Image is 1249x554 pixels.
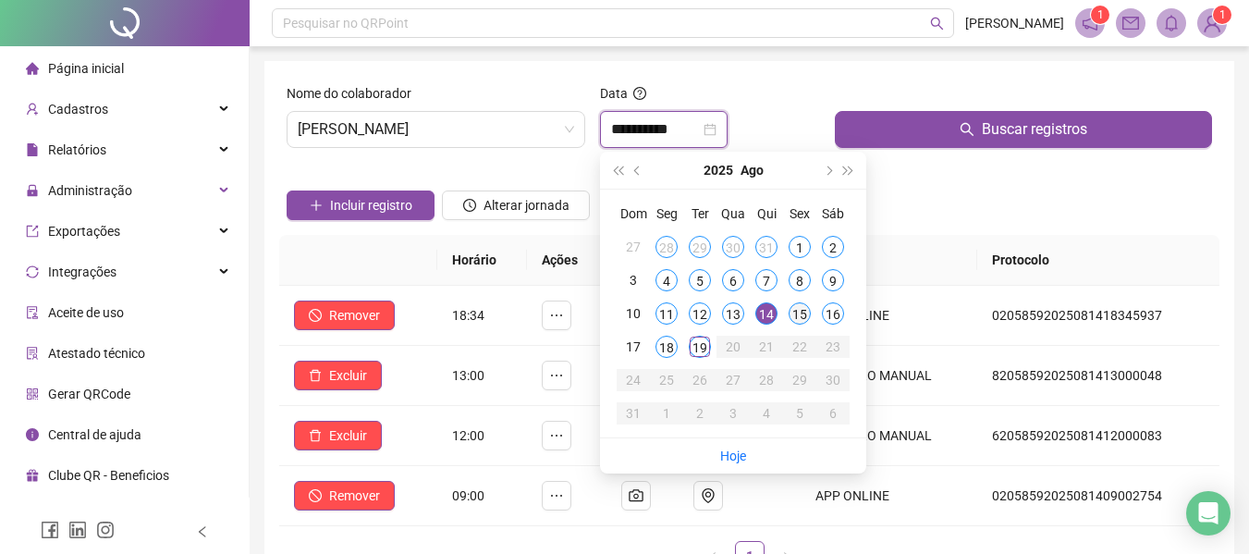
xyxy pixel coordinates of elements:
[26,103,39,116] span: user-add
[755,336,778,358] div: 21
[26,225,39,238] span: export
[683,397,716,430] td: 2025-09-02
[655,336,678,358] div: 18
[622,369,644,391] div: 24
[801,406,978,466] td: REGISTRO MANUAL
[783,330,816,363] td: 2025-08-22
[716,330,750,363] td: 2025-08-20
[716,363,750,397] td: 2025-08-27
[822,336,844,358] div: 23
[549,488,564,503] span: ellipsis
[26,265,39,278] span: sync
[801,286,978,346] td: APP ONLINE
[48,468,169,483] span: Clube QR - Beneficios
[683,330,716,363] td: 2025-08-19
[1186,491,1231,536] div: Open Intercom Messenger
[816,330,850,363] td: 2025-08-23
[48,305,124,320] span: Aceite de uso
[720,449,746,463] a: Hoje
[617,363,650,397] td: 2025-08-24
[835,111,1212,148] button: Buscar registros
[294,481,395,511] button: Remover
[816,397,850,430] td: 2025-09-06
[789,336,811,358] div: 22
[960,122,974,137] span: search
[689,369,711,391] div: 26
[750,230,783,264] td: 2025-07-31
[655,402,678,425] div: 1
[633,87,646,100] span: question-circle
[930,17,944,31] span: search
[689,236,711,258] div: 29
[617,330,650,363] td: 2025-08-17
[977,406,1219,466] td: 62058592025081412000083
[683,297,716,330] td: 2025-08-12
[789,269,811,291] div: 8
[801,466,978,526] td: APP ONLINE
[789,402,811,425] div: 5
[689,336,711,358] div: 19
[755,236,778,258] div: 31
[622,269,644,291] div: 3
[617,297,650,330] td: 2025-08-10
[527,235,606,286] th: Ações
[622,336,644,358] div: 17
[722,302,744,325] div: 13
[452,488,484,503] span: 09:00
[629,488,643,503] span: camera
[822,236,844,258] div: 2
[789,369,811,391] div: 29
[309,489,322,502] span: stop
[294,421,382,450] button: Excluir
[801,346,978,406] td: REGISTRO MANUAL
[650,363,683,397] td: 2025-08-25
[549,308,564,323] span: ellipsis
[26,428,39,441] span: info-circle
[689,302,711,325] div: 12
[783,297,816,330] td: 2025-08-15
[716,264,750,297] td: 2025-08-06
[48,224,120,239] span: Exportações
[622,302,644,325] div: 10
[96,521,115,539] span: instagram
[484,195,569,215] span: Alterar jornada
[750,363,783,397] td: 2025-08-28
[822,369,844,391] div: 30
[655,369,678,391] div: 25
[650,230,683,264] td: 2025-07-28
[48,142,106,157] span: Relatórios
[741,152,764,189] button: month panel
[48,61,124,76] span: Página inicial
[294,361,382,390] button: Excluir
[1097,8,1104,21] span: 1
[330,195,412,215] span: Incluir registro
[68,521,87,539] span: linkedin
[701,488,716,503] span: environment
[982,118,1087,141] span: Buscar registros
[816,264,850,297] td: 2025-08-09
[704,152,733,189] button: year panel
[783,230,816,264] td: 2025-08-01
[309,369,322,382] span: delete
[26,143,39,156] span: file
[287,83,423,104] label: Nome do colaborador
[816,197,850,230] th: Sáb
[287,191,435,220] button: Incluir registro
[294,301,395,330] button: Remover
[600,86,628,101] span: Data
[549,428,564,443] span: ellipsis
[1082,15,1098,31] span: notification
[26,184,39,197] span: lock
[452,368,484,383] span: 13:00
[722,369,744,391] div: 27
[716,230,750,264] td: 2025-07-30
[816,230,850,264] td: 2025-08-02
[26,347,39,360] span: solution
[965,13,1064,33] span: [PERSON_NAME]
[750,264,783,297] td: 2025-08-07
[617,197,650,230] th: Dom
[801,235,978,286] th: Origem
[607,152,628,189] button: super-prev-year
[716,397,750,430] td: 2025-09-03
[26,469,39,482] span: gift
